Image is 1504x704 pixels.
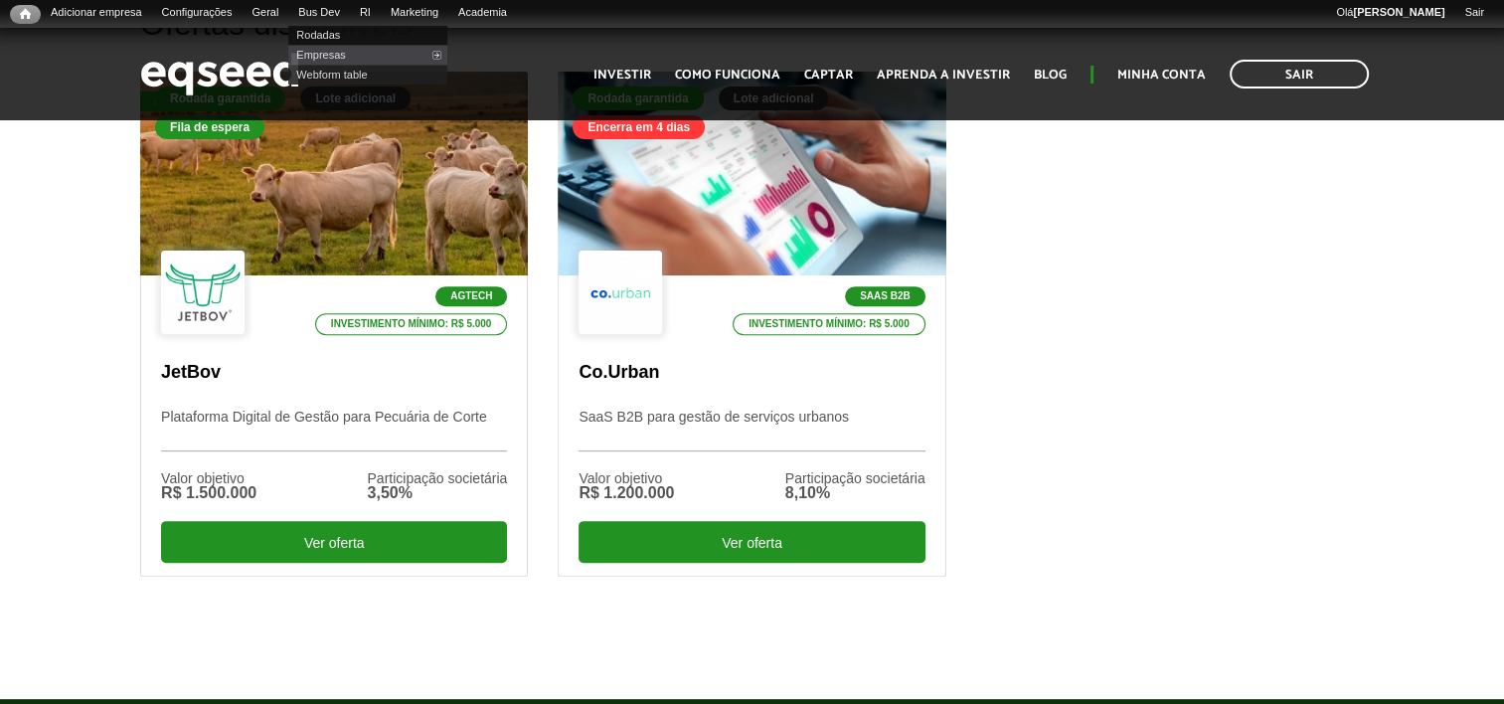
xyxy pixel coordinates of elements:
[845,286,925,306] p: SaaS B2B
[579,362,924,384] p: Co.Urban
[161,362,507,384] p: JetBov
[558,72,945,577] a: Rodada garantida Lote adicional Encerra em 4 dias SaaS B2B Investimento mínimo: R$ 5.000 Co.Urban...
[1230,60,1369,88] a: Sair
[1034,69,1067,82] a: Blog
[1326,5,1454,21] a: Olá[PERSON_NAME]
[41,5,152,21] a: Adicionar empresa
[579,521,924,563] div: Ver oferta
[804,69,853,82] a: Captar
[242,5,288,21] a: Geral
[435,286,507,306] p: Agtech
[785,485,925,501] div: 8,10%
[579,485,674,501] div: R$ 1.200.000
[140,72,528,577] a: Fila de espera Rodada garantida Lote adicional Fila de espera Agtech Investimento mínimo: R$ 5.00...
[733,313,925,335] p: Investimento mínimo: R$ 5.000
[152,5,243,21] a: Configurações
[10,5,41,24] a: Início
[288,25,447,45] a: Rodadas
[785,471,925,485] div: Participação societária
[161,485,256,501] div: R$ 1.500.000
[877,69,1010,82] a: Aprenda a investir
[1117,69,1206,82] a: Minha conta
[315,313,508,335] p: Investimento mínimo: R$ 5.000
[20,7,31,21] span: Início
[155,115,264,139] div: Fila de espera
[675,69,780,82] a: Como funciona
[579,409,924,451] p: SaaS B2B para gestão de serviços urbanos
[1454,5,1494,21] a: Sair
[448,5,517,21] a: Academia
[367,471,507,485] div: Participação societária
[1353,6,1444,18] strong: [PERSON_NAME]
[350,5,381,21] a: RI
[288,5,350,21] a: Bus Dev
[579,471,674,485] div: Valor objetivo
[593,69,651,82] a: Investir
[161,471,256,485] div: Valor objetivo
[381,5,448,21] a: Marketing
[367,485,507,501] div: 3,50%
[161,409,507,451] p: Plataforma Digital de Gestão para Pecuária de Corte
[573,115,705,139] div: Encerra em 4 dias
[140,48,299,100] img: EqSeed
[161,521,507,563] div: Ver oferta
